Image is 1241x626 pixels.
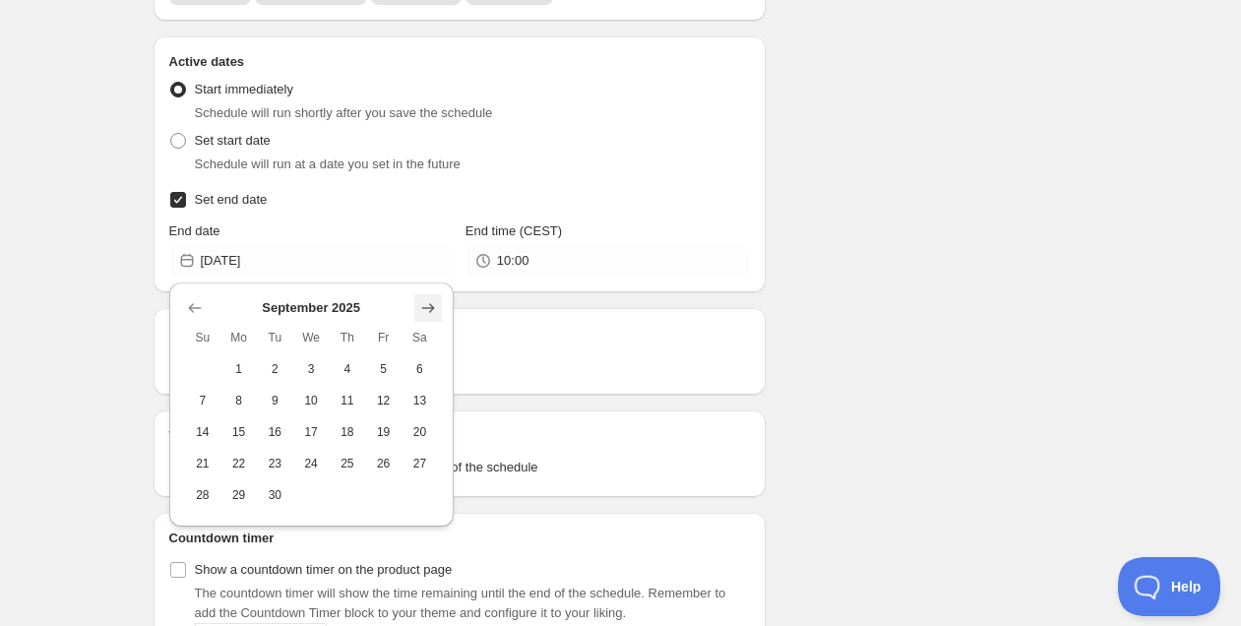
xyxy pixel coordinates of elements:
[169,529,751,548] h2: Countdown timer
[330,416,366,448] button: Thursday September 18 2025
[293,353,330,385] button: Wednesday September 3 2025
[402,416,438,448] button: Saturday September 20 2025
[195,584,751,623] p: The countdown timer will show the time remaining until the end of the schedule. Remember to add t...
[365,448,402,479] button: Friday September 26 2025
[169,324,751,344] h2: Repeating
[257,322,293,353] th: Tuesday
[338,456,358,471] span: 25
[195,105,493,120] span: Schedule will run shortly after you save the schedule
[365,385,402,416] button: Friday September 12 2025
[338,330,358,345] span: Th
[365,322,402,353] th: Friday
[265,361,285,377] span: 2
[301,393,322,408] span: 10
[330,448,366,479] button: Thursday September 25 2025
[257,448,293,479] button: Tuesday September 23 2025
[301,361,322,377] span: 3
[293,385,330,416] button: Wednesday September 10 2025
[169,426,751,446] h2: Tags
[265,487,285,503] span: 30
[293,448,330,479] button: Wednesday September 24 2025
[373,424,394,440] span: 19
[330,322,366,353] th: Thursday
[402,448,438,479] button: Saturday September 27 2025
[228,361,249,377] span: 1
[365,353,402,385] button: Friday September 5 2025
[402,322,438,353] th: Saturday
[301,456,322,471] span: 24
[301,424,322,440] span: 17
[193,330,214,345] span: Su
[301,330,322,345] span: We
[181,294,209,322] button: Show previous month, August 2025
[185,385,221,416] button: Sunday September 7 2025
[402,385,438,416] button: Saturday September 13 2025
[195,562,453,577] span: Show a countdown timer on the product page
[195,156,461,171] span: Schedule will run at a date you set in the future
[265,393,285,408] span: 9
[195,192,268,207] span: Set end date
[293,322,330,353] th: Wednesday
[185,479,221,511] button: Sunday September 28 2025
[193,393,214,408] span: 7
[228,424,249,440] span: 15
[257,353,293,385] button: Tuesday September 2 2025
[409,456,430,471] span: 27
[265,456,285,471] span: 23
[220,322,257,353] th: Monday
[169,223,220,238] span: End date
[373,361,394,377] span: 5
[220,479,257,511] button: Monday September 29 2025
[193,424,214,440] span: 14
[265,424,285,440] span: 16
[220,385,257,416] button: Monday September 8 2025
[220,416,257,448] button: Monday September 15 2025
[185,448,221,479] button: Sunday September 21 2025
[365,416,402,448] button: Friday September 19 2025
[402,353,438,385] button: Saturday September 6 2025
[195,82,293,96] span: Start immediately
[373,393,394,408] span: 12
[228,487,249,503] span: 29
[257,385,293,416] button: Tuesday September 9 2025
[330,385,366,416] button: Thursday September 11 2025
[1118,557,1221,616] iframe: Help Scout Beacon - Open
[373,456,394,471] span: 26
[193,487,214,503] span: 28
[338,424,358,440] span: 18
[185,416,221,448] button: Sunday September 14 2025
[193,456,214,471] span: 21
[373,330,394,345] span: Fr
[228,330,249,345] span: Mo
[228,456,249,471] span: 22
[220,448,257,479] button: Monday September 22 2025
[228,393,249,408] span: 8
[330,353,366,385] button: Thursday September 4 2025
[409,393,430,408] span: 13
[409,330,430,345] span: Sa
[265,330,285,345] span: Tu
[338,393,358,408] span: 11
[409,361,430,377] span: 6
[293,416,330,448] button: Wednesday September 17 2025
[220,353,257,385] button: Monday September 1 2025
[195,133,271,148] span: Set start date
[338,361,358,377] span: 4
[414,294,442,322] button: Show next month, October 2025
[169,52,751,72] h2: Active dates
[409,424,430,440] span: 20
[465,223,562,238] span: End time (CEST)
[185,322,221,353] th: Sunday
[257,479,293,511] button: Tuesday September 30 2025
[257,416,293,448] button: Tuesday September 16 2025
